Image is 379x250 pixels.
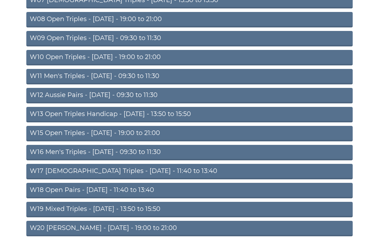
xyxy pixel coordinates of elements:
a: W10 Open Triples - [DATE] - 19:00 to 21:00 [26,50,353,66]
a: W12 Aussie Pairs - [DATE] - 09:30 to 11:30 [26,88,353,104]
a: W15 Open Triples - [DATE] - 19:00 to 21:00 [26,126,353,142]
a: W16 Men's Triples - [DATE] - 09:30 to 11:30 [26,145,353,161]
a: W09 Open Triples - [DATE] - 09:30 to 11:30 [26,31,353,47]
a: W18 Open Pairs - [DATE] - 11:40 to 13:40 [26,183,353,199]
a: W19 Mixed Triples - [DATE] - 13:50 to 15:50 [26,202,353,218]
a: W11 Men's Triples - [DATE] - 09:30 to 11:30 [26,69,353,85]
a: W20 [PERSON_NAME] - [DATE] - 19:00 to 21:00 [26,221,353,237]
a: W08 Open Triples - [DATE] - 19:00 to 21:00 [26,12,353,28]
a: W13 Open Triples Handicap - [DATE] - 13:50 to 15:50 [26,107,353,123]
a: W17 [DEMOGRAPHIC_DATA] Triples - [DATE] - 11:40 to 13:40 [26,164,353,180]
